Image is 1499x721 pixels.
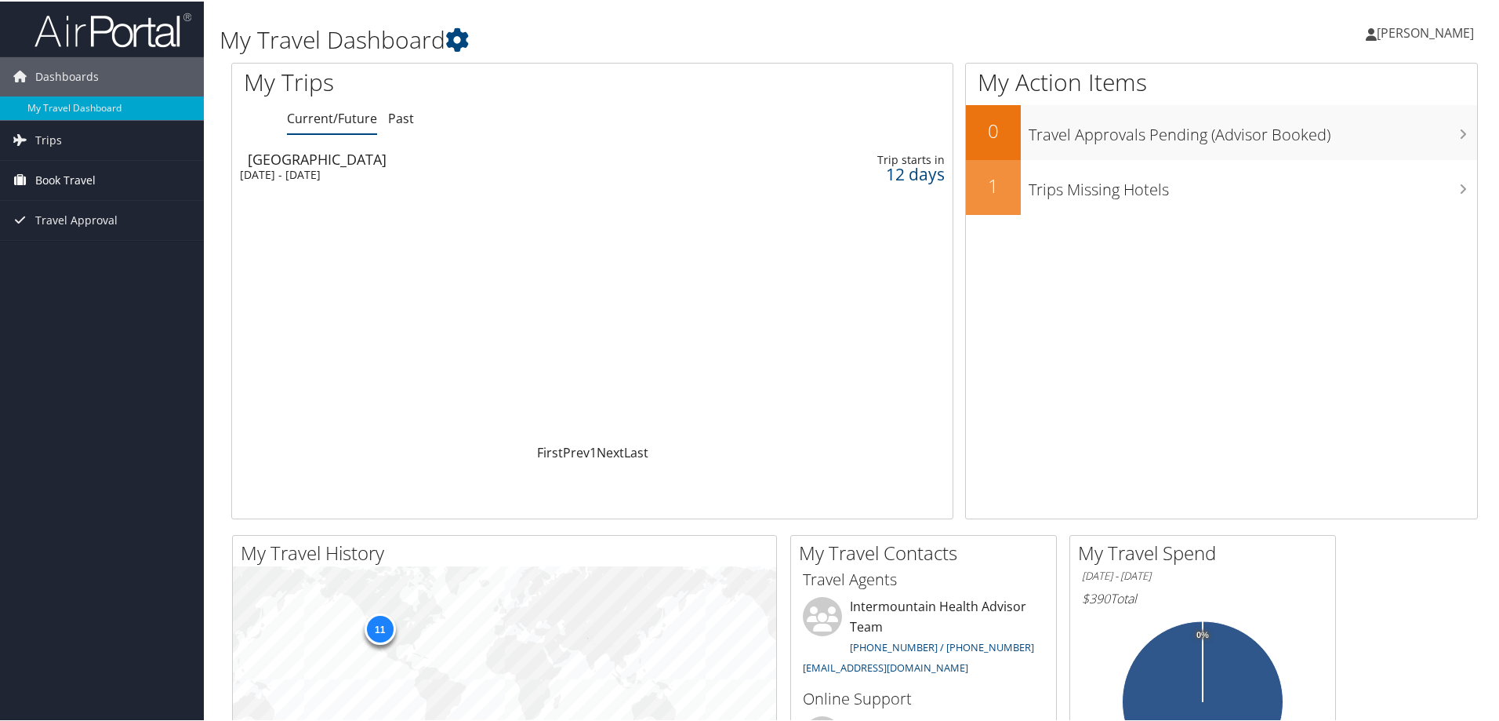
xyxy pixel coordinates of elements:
[795,595,1052,679] li: Intermountain Health Advisor Team
[248,151,700,165] div: [GEOGRAPHIC_DATA]
[966,64,1477,97] h1: My Action Items
[1029,169,1477,199] h3: Trips Missing Hotels
[388,108,414,126] a: Past
[1078,538,1335,565] h2: My Travel Spend
[35,56,99,95] span: Dashboards
[799,538,1056,565] h2: My Travel Contacts
[287,108,377,126] a: Current/Future
[624,442,648,460] a: Last
[966,104,1477,158] a: 0Travel Approvals Pending (Advisor Booked)
[788,166,945,180] div: 12 days
[966,116,1021,143] h2: 0
[1082,588,1323,606] h6: Total
[537,442,563,460] a: First
[597,442,624,460] a: Next
[788,151,945,166] div: Trip starts in
[563,442,590,460] a: Prev
[35,159,96,198] span: Book Travel
[966,158,1477,213] a: 1Trips Missing Hotels
[1196,629,1209,639] tspan: 0%
[220,22,1066,55] h1: My Travel Dashboard
[35,119,62,158] span: Trips
[1082,567,1323,582] h6: [DATE] - [DATE]
[803,659,968,673] a: [EMAIL_ADDRESS][DOMAIN_NAME]
[803,567,1044,589] h3: Travel Agents
[850,639,1034,653] a: [PHONE_NUMBER] / [PHONE_NUMBER]
[1366,8,1490,55] a: [PERSON_NAME]
[1029,115,1477,144] h3: Travel Approvals Pending (Advisor Booked)
[966,171,1021,198] h2: 1
[34,10,191,47] img: airportal-logo.png
[364,612,395,643] div: 11
[240,166,692,180] div: [DATE] - [DATE]
[803,686,1044,708] h3: Online Support
[1377,23,1474,40] span: [PERSON_NAME]
[1082,588,1110,606] span: $390
[244,64,641,97] h1: My Trips
[35,199,118,239] span: Travel Approval
[241,538,776,565] h2: My Travel History
[590,442,597,460] a: 1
